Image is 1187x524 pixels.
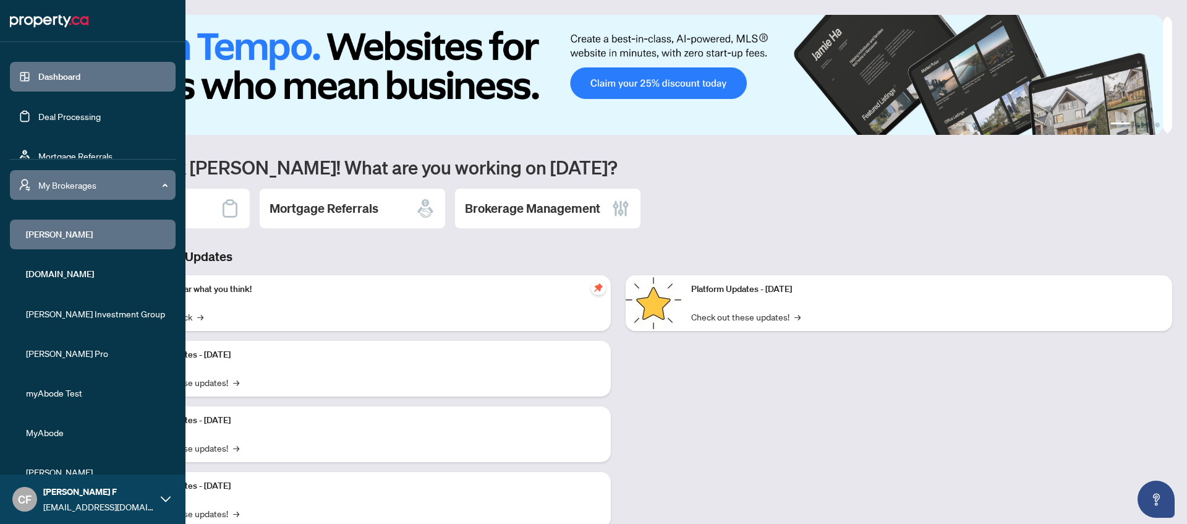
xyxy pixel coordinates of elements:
span: [EMAIL_ADDRESS][DOMAIN_NAME] [43,500,155,513]
h2: Brokerage Management [465,200,600,217]
a: Dashboard [38,71,80,82]
p: Platform Updates - [DATE] [130,414,601,427]
p: Platform Updates - [DATE] [130,348,601,362]
button: Open asap [1138,481,1175,518]
span: My Brokerages [38,178,167,192]
button: 2 [1135,122,1140,127]
span: [PERSON_NAME] F [43,485,155,499]
a: Mortgage Referrals [38,150,113,161]
img: logo [10,11,88,31]
span: [PERSON_NAME] Investment Group [26,307,167,320]
p: Platform Updates - [DATE] [130,479,601,493]
button: 1 [1110,122,1130,127]
span: [PERSON_NAME] Pro [26,346,167,360]
span: → [197,310,203,324]
p: We want to hear what you think! [130,283,601,296]
h2: Mortgage Referrals [270,200,378,217]
h3: Brokerage & Industry Updates [64,248,1172,265]
button: 4 [1155,122,1160,127]
span: → [233,507,239,520]
span: [PERSON_NAME] [26,228,167,241]
span: [PERSON_NAME] [26,465,167,479]
span: → [233,376,239,389]
span: pushpin [591,280,606,295]
span: myAbode Test [26,386,167,400]
a: Deal Processing [38,111,101,122]
span: [DOMAIN_NAME] [26,267,167,281]
span: CF [18,491,32,508]
span: → [794,310,801,324]
img: Slide 0 [64,15,1163,135]
span: → [233,441,239,455]
span: MyAbode [26,426,167,439]
a: Check out these updates!→ [691,310,801,324]
p: Platform Updates - [DATE] [691,283,1162,296]
h1: Welcome back [PERSON_NAME]! What are you working on [DATE]? [64,155,1172,179]
span: user-switch [19,179,31,191]
button: 3 [1145,122,1150,127]
img: Platform Updates - June 23, 2025 [626,275,681,331]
